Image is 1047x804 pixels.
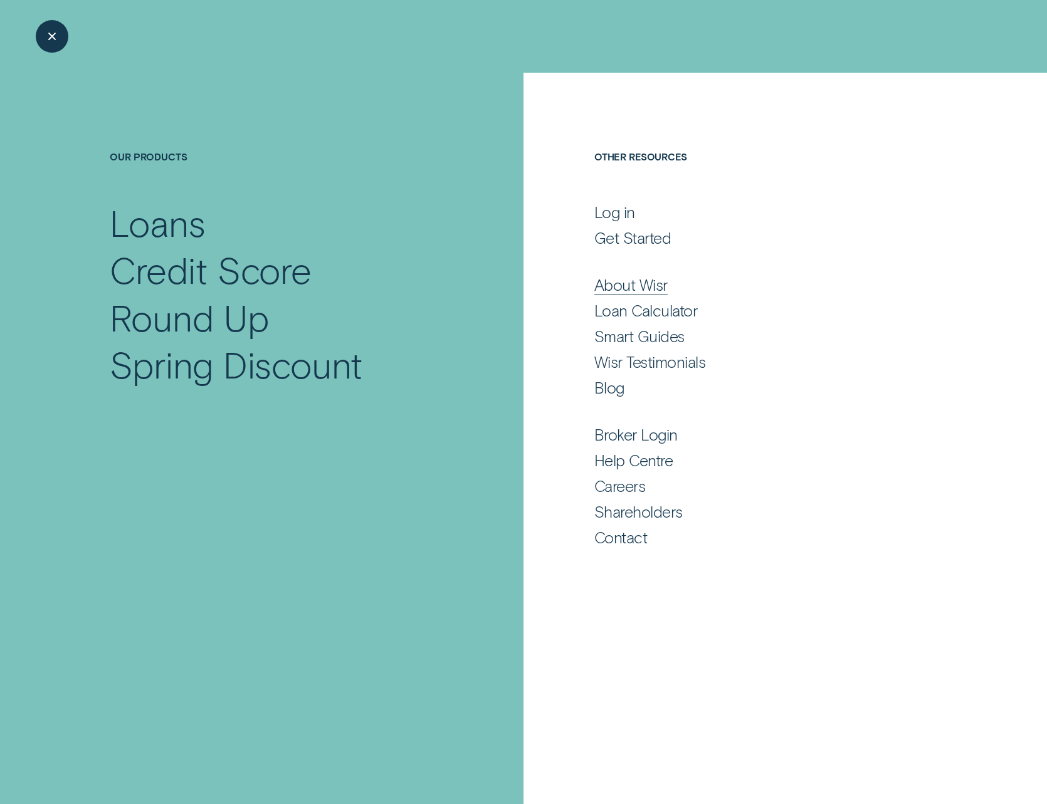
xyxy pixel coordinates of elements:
div: Help Centre [594,451,673,470]
a: Loan Calculator [594,301,936,320]
div: Wisr Testimonials [594,352,705,372]
a: About Wisr [594,275,936,295]
button: Close Menu [36,20,68,53]
div: Loans [110,199,206,246]
a: Careers [594,476,936,496]
a: Blog [594,378,936,397]
div: Contact [594,528,647,547]
a: Broker Login [594,425,936,444]
div: Credit Score [110,246,312,293]
div: Round Up [110,294,268,341]
a: Loans [110,199,447,246]
div: Shareholders [594,502,683,521]
a: Log in [594,202,936,222]
a: Credit Score [110,246,447,293]
h4: Other Resources [594,150,936,199]
a: Help Centre [594,451,936,470]
a: Contact [594,528,936,547]
div: Broker Login [594,425,678,444]
a: Shareholders [594,502,936,521]
h4: Our Products [110,150,447,199]
div: Careers [594,476,645,496]
a: Smart Guides [594,326,936,346]
div: Get Started [594,228,671,248]
div: Log in [594,202,635,222]
a: Round Up [110,294,447,341]
a: Wisr Testimonials [594,352,936,372]
div: Blog [594,378,624,397]
div: Loan Calculator [594,301,697,320]
a: Spring Discount [110,341,447,388]
a: Get Started [594,228,936,248]
div: About Wisr [594,275,668,295]
div: Smart Guides [594,326,685,346]
div: Spring Discount [110,341,362,388]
